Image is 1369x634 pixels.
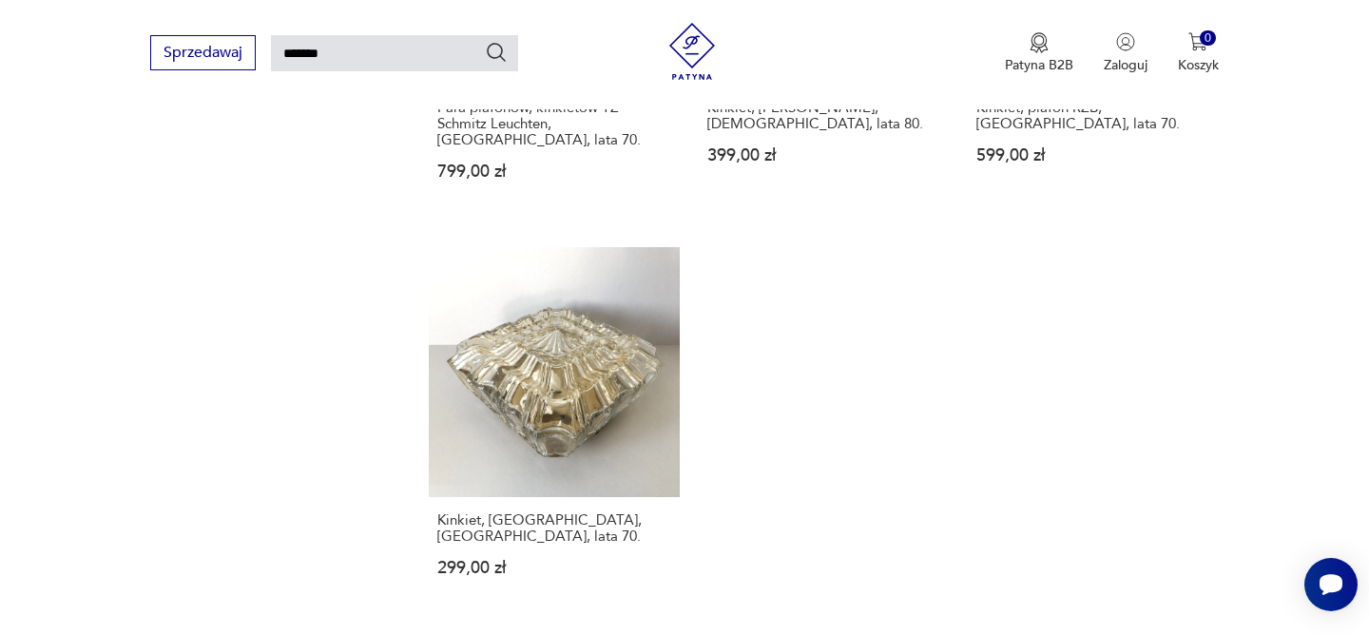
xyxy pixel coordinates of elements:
[1178,56,1219,74] p: Koszyk
[437,163,670,180] p: 799,00 zł
[150,48,256,61] a: Sprzedawaj
[1178,32,1219,74] button: 0Koszyk
[707,100,940,132] h3: Kinkiet, [PERSON_NAME], [DEMOGRAPHIC_DATA], lata 80.
[1005,56,1073,74] p: Patyna B2B
[707,147,940,163] p: 399,00 zł
[1188,32,1207,51] img: Ikona koszyka
[437,560,670,576] p: 299,00 zł
[664,23,721,80] img: Patyna - sklep z meblami i dekoracjami vintage
[150,35,256,70] button: Sprzedawaj
[976,100,1209,132] h3: Kinkiet, plafon RZB, [GEOGRAPHIC_DATA], lata 70.
[1104,32,1147,74] button: Zaloguj
[485,41,508,64] button: Szukaj
[1116,32,1135,51] img: Ikonka użytkownika
[1200,30,1216,47] div: 0
[1304,558,1358,611] iframe: Smartsupp widget button
[1005,32,1073,74] a: Ikona medaluPatyna B2B
[437,512,670,545] h3: Kinkiet, [GEOGRAPHIC_DATA], [GEOGRAPHIC_DATA], lata 70.
[1005,32,1073,74] button: Patyna B2B
[976,147,1209,163] p: 599,00 zł
[429,247,679,613] a: Kinkiet, Plafon, Niemcy, lata 70.Kinkiet, [GEOGRAPHIC_DATA], [GEOGRAPHIC_DATA], lata 70.299,00 zł
[437,100,670,148] h3: Para plafonów, kinkietów TZ Schmitz Leuchten, [GEOGRAPHIC_DATA], lata 70.
[1104,56,1147,74] p: Zaloguj
[1030,32,1049,53] img: Ikona medalu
